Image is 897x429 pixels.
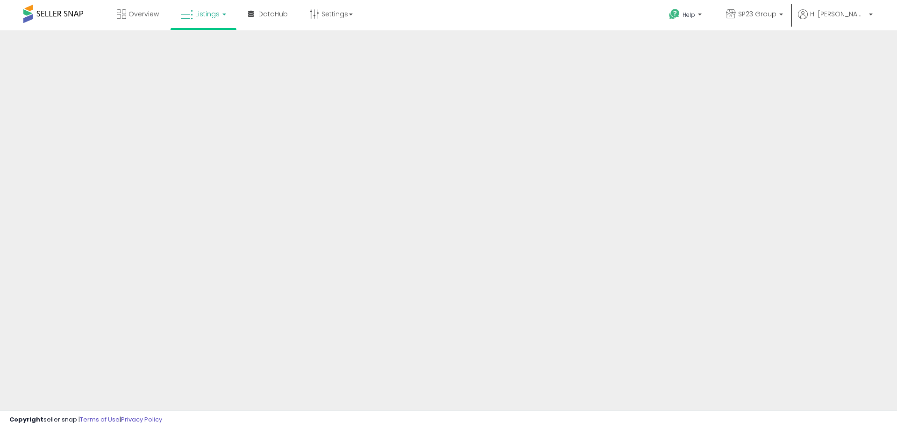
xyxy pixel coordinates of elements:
div: seller snap | | [9,415,162,424]
span: Overview [128,9,159,19]
a: Privacy Policy [121,415,162,424]
span: SP23 Group [738,9,776,19]
a: Terms of Use [80,415,120,424]
i: Get Help [669,8,680,20]
a: Hi [PERSON_NAME] [798,9,873,30]
strong: Copyright [9,415,43,424]
a: Help [662,1,711,30]
span: Help [683,11,695,19]
span: DataHub [258,9,288,19]
span: Hi [PERSON_NAME] [810,9,866,19]
span: Listings [195,9,220,19]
